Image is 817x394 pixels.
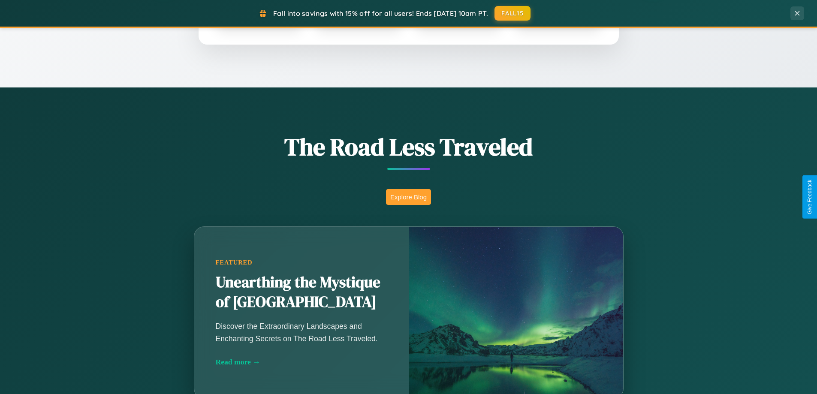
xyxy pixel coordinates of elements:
h1: The Road Less Traveled [151,130,666,163]
div: Featured [216,259,387,266]
div: Read more → [216,358,387,367]
button: FALL15 [494,6,531,21]
p: Discover the Extraordinary Landscapes and Enchanting Secrets on The Road Less Traveled. [216,320,387,344]
h2: Unearthing the Mystique of [GEOGRAPHIC_DATA] [216,273,387,312]
div: Give Feedback [807,180,813,214]
button: Explore Blog [386,189,431,205]
span: Fall into savings with 15% off for all users! Ends [DATE] 10am PT. [273,9,488,18]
